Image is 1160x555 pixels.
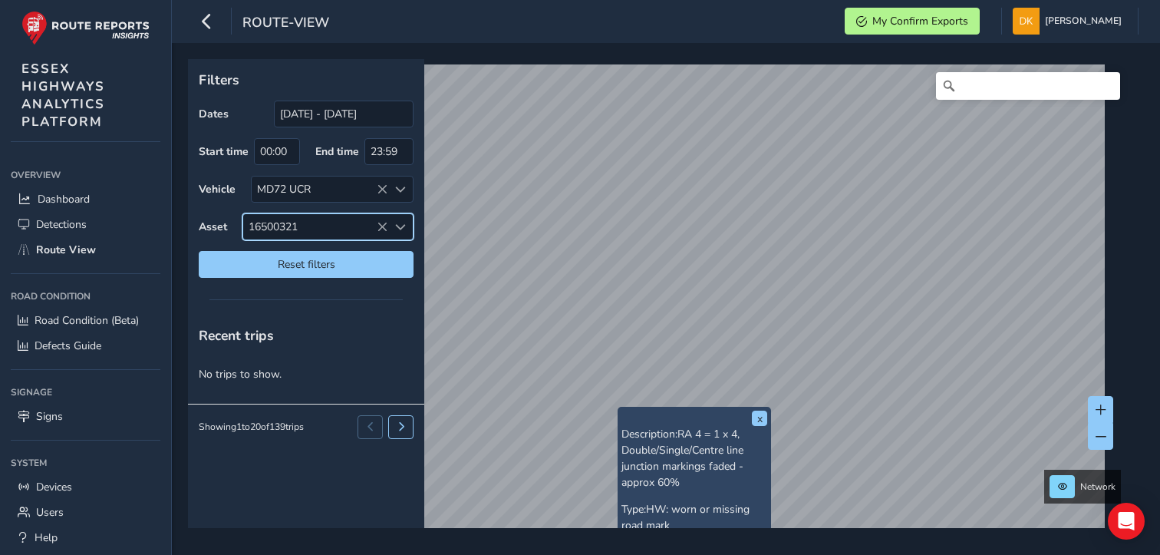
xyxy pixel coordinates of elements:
img: diamond-layout [1013,8,1040,35]
a: Dashboard [11,187,160,212]
span: Signs [36,409,63,424]
button: My Confirm Exports [845,8,980,35]
a: Defects Guide [11,333,160,358]
input: Search [936,72,1120,100]
p: Description: [621,426,767,491]
p: Type: [621,501,767,534]
div: Open Intercom Messenger [1108,503,1145,540]
a: Devices [11,474,160,500]
span: Users [36,505,64,520]
span: Recent trips [199,326,274,345]
span: Defects Guide [35,339,101,353]
span: Route View [36,243,96,257]
p: No trips to show. [188,355,424,393]
button: [PERSON_NAME] [1013,8,1127,35]
img: rr logo [21,11,150,45]
span: Devices [36,480,72,494]
span: ESSEX HIGHWAYS ANALYTICS PLATFORM [21,60,105,130]
span: 16500321 [243,214,387,240]
div: Signage [11,381,160,404]
a: Road Condition (Beta) [11,308,160,333]
span: Road Condition (Beta) [35,313,139,328]
span: My Confirm Exports [872,14,968,28]
span: HW: worn or missing road mark [621,502,750,533]
span: Detections [36,217,87,232]
label: Start time [199,144,249,159]
a: Users [11,500,160,525]
label: Asset [199,220,227,234]
canvas: Map [193,64,1105,546]
span: Dashboard [38,192,90,206]
div: MD72 UCR [252,177,387,202]
span: RA 4 = 1 x 4, Double/Single/Centre line junction markings faded - approx 60% [621,427,743,490]
span: Network [1080,481,1116,493]
button: x [752,411,767,426]
a: Signs [11,404,160,429]
label: Dates [199,107,229,121]
div: Showing 1 to 20 of 139 trips [199,421,304,433]
label: Vehicle [199,182,236,197]
span: [PERSON_NAME] [1045,8,1122,35]
span: Help [35,530,58,545]
span: route-view [242,13,329,35]
label: End time [315,144,359,159]
div: System [11,451,160,474]
span: Reset filters [210,257,402,272]
p: Filters [199,70,414,90]
a: Detections [11,212,160,237]
div: Overview [11,164,160,187]
a: Help [11,525,160,550]
button: Reset filters [199,251,414,278]
a: Route View [11,237,160,263]
div: Select an asset code [387,214,413,240]
div: Road Condition [11,285,160,308]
